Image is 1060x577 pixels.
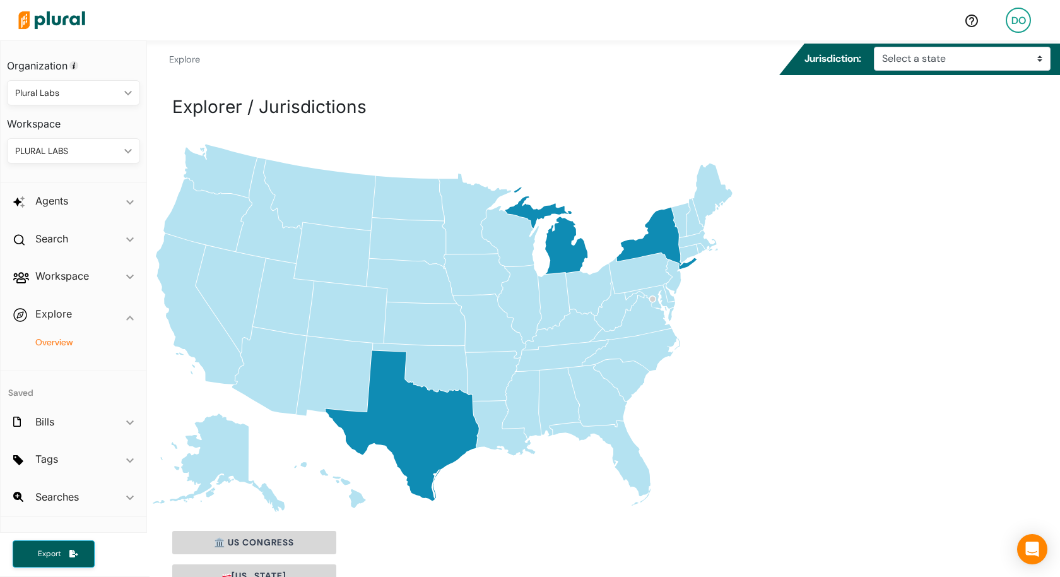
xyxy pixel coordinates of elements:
[169,53,200,67] li: Explore
[7,105,140,133] h3: Workspace
[20,336,134,348] a: Overview
[7,47,140,75] h3: Organization
[35,490,79,504] h2: Searches
[172,93,1035,120] h1: Explorer / Jurisdictions
[996,3,1041,38] a: DO
[29,549,69,559] span: Export
[35,232,68,246] h2: Search
[1,371,146,402] h4: Saved
[1006,8,1031,33] div: DO
[1017,534,1047,564] div: Open Intercom Messenger
[35,194,68,208] h2: Agents
[138,40,200,78] nav: breadcrumb
[35,452,58,466] h2: Tags
[15,145,119,158] div: PLURAL LABS
[35,269,89,283] h2: Workspace
[35,415,54,429] h2: Bills
[15,86,119,100] div: Plural Labs
[172,531,336,554] button: 🏛️ US Congress
[68,60,79,71] div: Tooltip anchor
[804,44,861,52] h5: Jurisdiction:
[35,307,72,321] h2: Explore
[13,540,95,568] button: Export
